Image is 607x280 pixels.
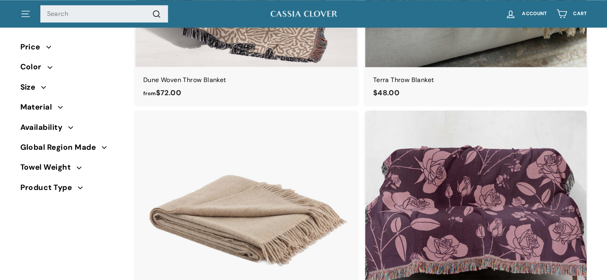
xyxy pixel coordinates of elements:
[20,180,123,200] button: Product Type
[20,39,123,59] button: Price
[20,141,102,153] span: Global Region Made
[20,59,123,79] button: Color
[373,75,579,85] div: Terra Throw Blanket
[20,159,123,179] button: Towel Weight
[20,79,123,99] button: Size
[20,101,58,113] span: Material
[20,182,78,194] span: Product Type
[20,119,123,139] button: Availability
[143,88,181,98] span: $72.00
[500,2,552,25] a: Account
[20,139,123,159] button: Global Region Made
[20,99,123,119] button: Material
[40,5,168,23] input: Search
[20,81,42,93] span: Size
[573,11,587,16] span: Cart
[20,161,77,173] span: Towel Weight
[522,11,547,16] span: Account
[20,41,46,53] span: Price
[143,75,349,85] div: Dune Woven Throw Blanket
[552,2,591,25] a: Cart
[373,88,399,98] span: $48.00
[143,90,156,97] span: from
[20,121,69,133] span: Availability
[20,61,47,73] span: Color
